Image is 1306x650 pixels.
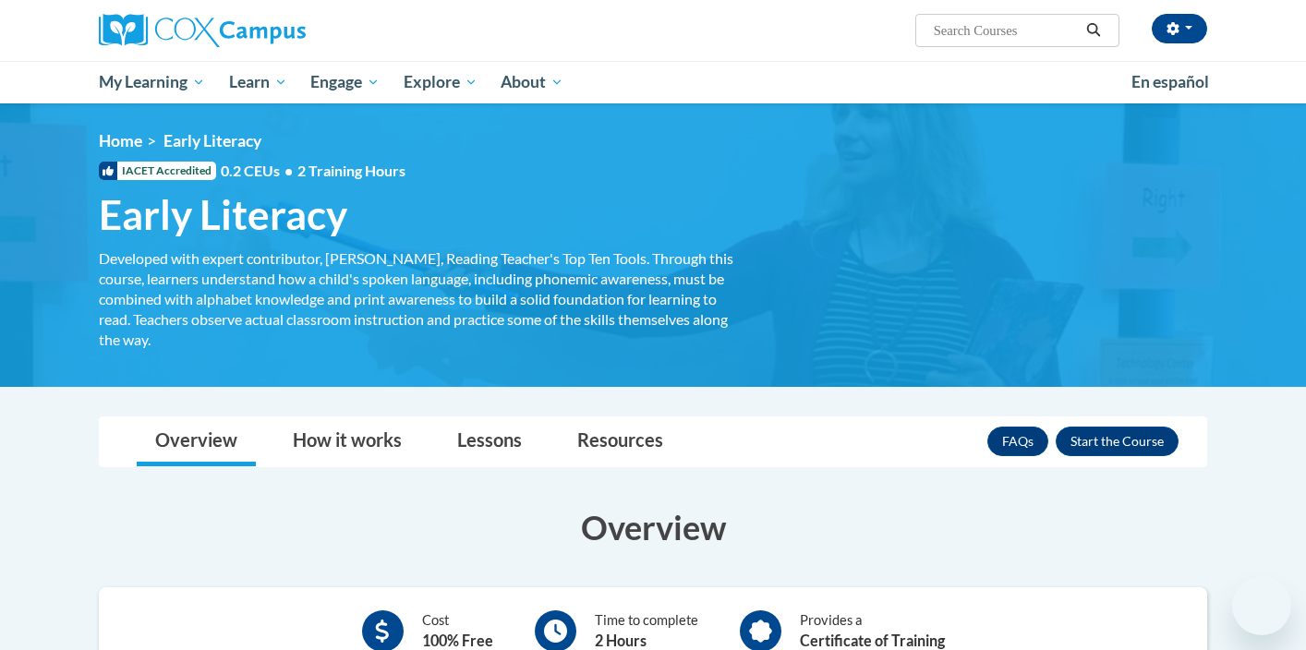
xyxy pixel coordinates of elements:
span: IACET Accredited [99,162,216,180]
button: Search [1080,19,1107,42]
button: Account Settings [1152,14,1207,43]
a: My Learning [87,61,217,103]
b: 100% Free [422,632,493,649]
b: Certificate of Training [800,632,945,649]
span: En español [1131,72,1209,91]
span: Early Literacy [99,190,347,239]
span: Engage [310,71,380,93]
a: Lessons [439,417,540,466]
span: My Learning [99,71,205,93]
a: Overview [137,417,256,466]
a: About [490,61,576,103]
iframe: Button to launch messaging window [1232,576,1291,635]
span: • [284,162,293,179]
img: Cox Campus [99,14,306,47]
a: Learn [217,61,299,103]
a: En español [1119,63,1221,102]
input: Search Courses [932,19,1080,42]
span: About [501,71,563,93]
span: 2 Training Hours [297,162,405,179]
span: 0.2 CEUs [221,161,405,181]
h3: Overview [99,504,1207,550]
div: Main menu [71,61,1235,103]
a: Engage [298,61,392,103]
a: Cox Campus [99,14,450,47]
b: 2 Hours [595,632,647,649]
a: FAQs [987,427,1048,456]
div: Developed with expert contributor, [PERSON_NAME], Reading Teacher's Top Ten Tools. Through this c... [99,248,736,350]
a: How it works [274,417,420,466]
a: Resources [559,417,682,466]
a: Explore [392,61,490,103]
a: Home [99,131,142,150]
span: Learn [229,71,287,93]
button: Enroll [1056,427,1179,456]
span: Early Literacy [163,131,261,150]
span: Explore [404,71,478,93]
